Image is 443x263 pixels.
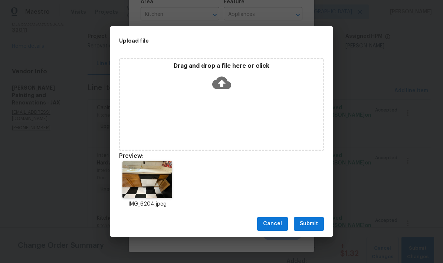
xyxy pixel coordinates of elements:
[122,161,172,198] img: 9k=
[119,200,175,208] p: IMG_6204.jpeg
[300,219,318,229] span: Submit
[119,37,291,45] h2: Upload file
[120,62,323,70] p: Drag and drop a file here or click
[257,217,288,231] button: Cancel
[294,217,324,231] button: Submit
[263,219,282,229] span: Cancel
